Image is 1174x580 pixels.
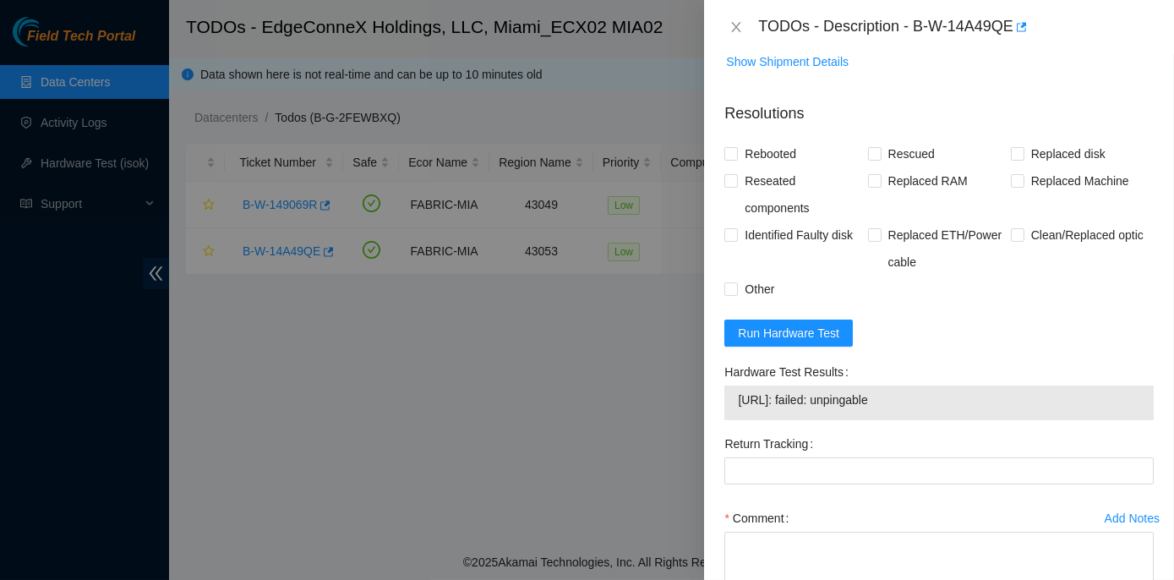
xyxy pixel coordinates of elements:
[1024,222,1150,249] span: Clean/Replaced optic
[725,48,849,75] button: Show Shipment Details
[1104,505,1160,532] button: Add Notes
[738,276,781,303] span: Other
[724,358,855,386] label: Hardware Test Results
[724,320,853,347] button: Run Hardware Test
[724,89,1154,125] p: Resolutions
[738,222,860,249] span: Identified Faulty disk
[738,140,803,167] span: Rebooted
[882,167,975,194] span: Replaced RAM
[1105,512,1160,524] div: Add Notes
[724,457,1154,484] input: Return Tracking
[738,324,839,342] span: Run Hardware Test
[726,52,849,71] span: Show Shipment Details
[882,140,942,167] span: Rescued
[724,19,748,36] button: Close
[724,505,795,532] label: Comment
[1024,167,1136,194] span: Replaced Machine
[1024,140,1112,167] span: Replaced disk
[724,430,820,457] label: Return Tracking
[738,167,867,222] span: Reseated components
[729,20,743,34] span: close
[758,14,1154,41] div: TODOs - Description - B-W-14A49QE
[738,391,1140,409] span: [URL]: failed: unpingable
[882,222,1011,276] span: Replaced ETH/Power cable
